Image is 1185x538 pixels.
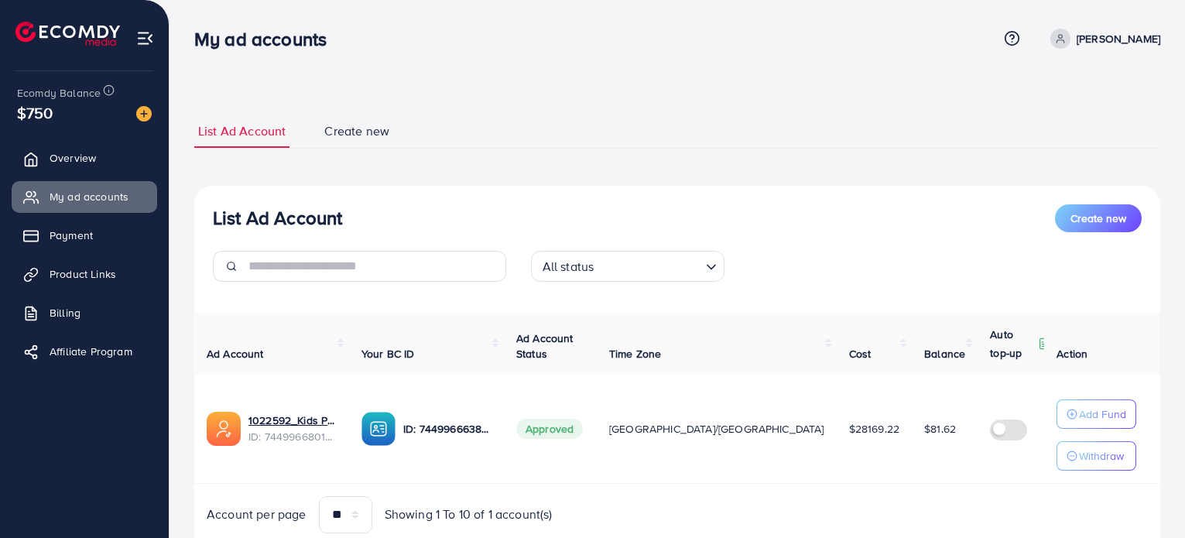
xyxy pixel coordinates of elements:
[531,251,724,282] div: Search for option
[12,181,157,212] a: My ad accounts
[17,101,53,124] span: $750
[50,266,116,282] span: Product Links
[516,331,574,362] span: Ad Account Status
[516,419,583,439] span: Approved
[50,189,128,204] span: My ad accounts
[539,255,598,278] span: All status
[248,413,337,444] div: <span class='underline'>1022592_Kids Plaza_1734580571647</span></br>7449966801595088913
[849,421,899,437] span: $28169.22
[207,505,307,523] span: Account per page
[207,412,241,446] img: ic-ads-acc.e4c84228.svg
[12,259,157,290] a: Product Links
[213,207,342,229] h3: List Ad Account
[1057,399,1136,429] button: Add Fund
[403,420,491,438] p: ID: 7449966638168178689
[609,346,661,362] span: Time Zone
[50,150,96,166] span: Overview
[1119,468,1173,526] iframe: Chat
[198,122,286,140] span: List Ad Account
[50,344,132,359] span: Affiliate Program
[194,28,339,50] h3: My ad accounts
[361,346,415,362] span: Your BC ID
[1070,211,1126,226] span: Create new
[12,220,157,251] a: Payment
[1079,405,1126,423] p: Add Fund
[136,106,152,122] img: image
[12,336,157,367] a: Affiliate Program
[924,346,965,362] span: Balance
[324,122,389,140] span: Create new
[12,297,157,328] a: Billing
[248,429,337,444] span: ID: 7449966801595088913
[924,421,956,437] span: $81.62
[1055,204,1142,232] button: Create new
[17,85,101,101] span: Ecomdy Balance
[248,413,337,428] a: 1022592_Kids Plaza_1734580571647
[12,142,157,173] a: Overview
[1044,29,1160,49] a: [PERSON_NAME]
[990,325,1035,362] p: Auto top-up
[849,346,872,362] span: Cost
[1079,447,1124,465] p: Withdraw
[1057,441,1136,471] button: Withdraw
[609,421,824,437] span: [GEOGRAPHIC_DATA]/[GEOGRAPHIC_DATA]
[136,29,154,47] img: menu
[207,346,264,362] span: Ad Account
[15,22,120,46] img: logo
[50,305,80,320] span: Billing
[361,412,396,446] img: ic-ba-acc.ded83a64.svg
[1057,346,1087,362] span: Action
[50,228,93,243] span: Payment
[385,505,553,523] span: Showing 1 To 10 of 1 account(s)
[598,252,699,278] input: Search for option
[1077,29,1160,48] p: [PERSON_NAME]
